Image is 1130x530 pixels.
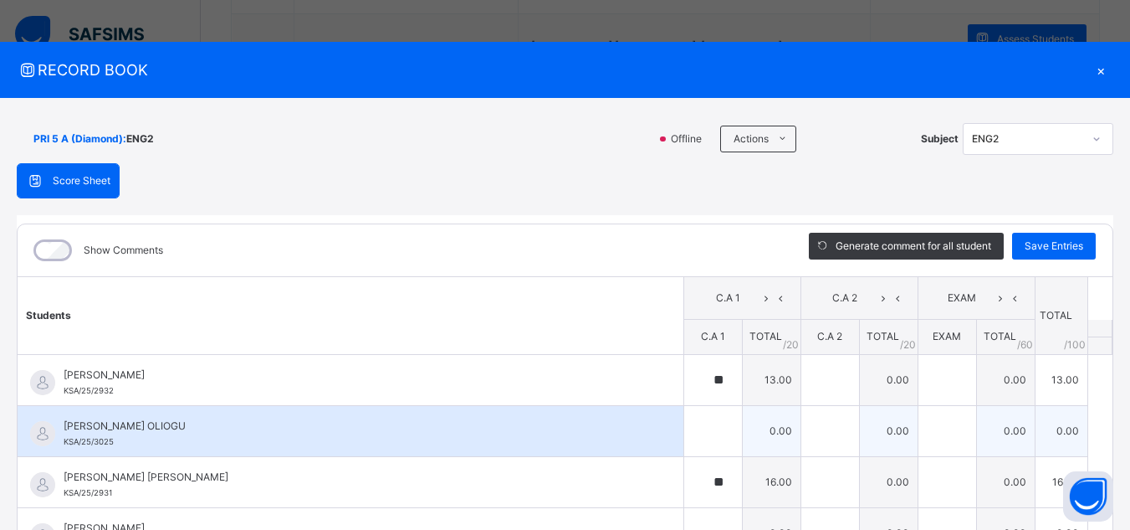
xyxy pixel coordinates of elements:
td: 13.00 [742,354,800,405]
td: 0.00 [859,405,918,456]
td: 16.00 [742,456,800,507]
span: / 20 [900,337,916,352]
span: / 60 [1017,337,1033,352]
span: ENG2 [126,131,154,147]
div: ENG2 [972,131,1082,147]
img: default.svg [30,421,55,446]
span: PRI 5 A (Diamond) : [33,131,126,147]
span: TOTAL [984,330,1016,342]
span: Save Entries [1025,239,1083,254]
span: RECORD BOOK [17,59,1088,81]
td: 0.00 [976,456,1035,507]
span: Students [26,309,71,322]
span: /100 [1064,337,1086,352]
div: × [1088,59,1113,81]
th: TOTAL [1035,277,1087,355]
td: 0.00 [1035,405,1087,456]
span: EXAM [933,330,961,342]
label: Show Comments [84,243,163,258]
td: 0.00 [859,354,918,405]
span: KSA/25/2931 [64,488,112,497]
td: 13.00 [1035,354,1087,405]
span: [PERSON_NAME] [PERSON_NAME] [64,470,646,485]
span: [PERSON_NAME] [64,368,646,383]
span: Generate comment for all student [836,239,991,254]
span: KSA/25/3025 [64,437,114,446]
td: 0.00 [859,456,918,507]
span: / 20 [783,337,799,352]
span: Subject [921,131,959,147]
span: C.A 2 [817,330,842,342]
span: KSA/25/2932 [64,386,114,395]
td: 0.00 [742,405,800,456]
span: TOTAL [749,330,782,342]
span: C.A 1 [701,330,725,342]
span: EXAM [931,291,994,306]
span: Score Sheet [53,173,110,188]
td: 0.00 [976,405,1035,456]
span: C.A 2 [814,291,877,306]
img: default.svg [30,370,55,395]
span: C.A 1 [697,291,759,306]
span: [PERSON_NAME] OLIOGU [64,419,646,434]
span: Actions [734,131,769,147]
span: TOTAL [867,330,899,342]
td: 0.00 [976,354,1035,405]
img: default.svg [30,472,55,497]
button: Open asap [1063,471,1113,522]
span: Offline [669,131,712,147]
td: 16.00 [1035,456,1087,507]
